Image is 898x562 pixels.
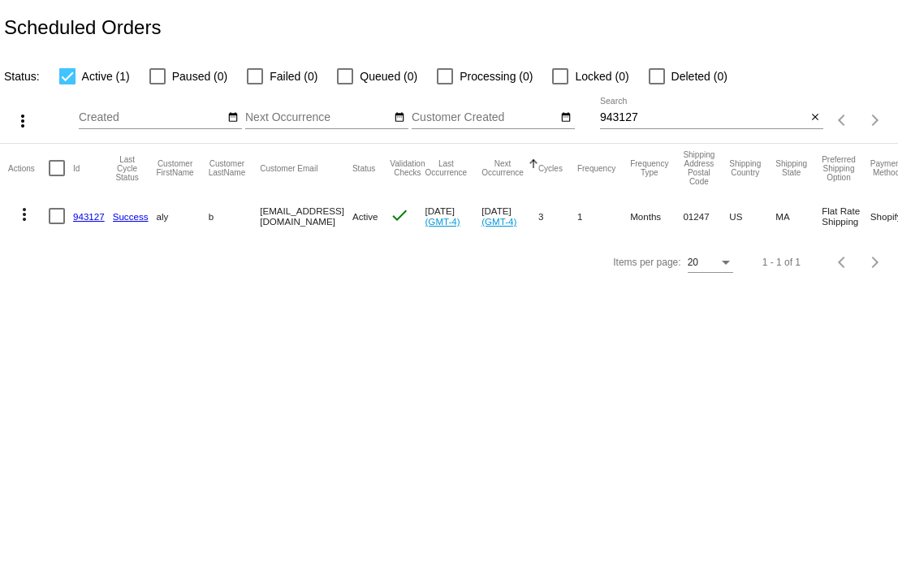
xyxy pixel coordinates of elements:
span: Deleted (0) [671,67,727,86]
span: Processing (0) [460,67,533,86]
mat-cell: Months [630,192,683,240]
mat-icon: date_range [227,111,239,124]
button: Change sorting for Id [73,163,80,173]
button: Change sorting for LastOccurrenceUtc [425,159,468,177]
input: Created [79,111,225,124]
div: Items per page: [613,257,680,268]
button: Previous page [827,246,859,279]
mat-icon: more_vert [15,205,34,224]
input: Next Occurrence [245,111,391,124]
a: (GMT-4) [481,216,516,227]
mat-cell: 1 [577,192,630,240]
span: 20 [688,257,698,268]
span: Active [352,211,378,222]
button: Change sorting for PreferredShippingOption [822,155,856,182]
mat-icon: close [809,111,821,124]
mat-cell: b [209,192,261,240]
button: Change sorting for Cycles [538,163,563,173]
mat-header-cell: Actions [8,144,49,192]
mat-cell: aly [157,192,209,240]
button: Clear [806,110,823,127]
mat-cell: [EMAIL_ADDRESS][DOMAIN_NAME] [260,192,352,240]
button: Change sorting for Status [352,163,375,173]
button: Change sorting for NextOccurrenceUtc [481,159,524,177]
span: Status: [4,70,40,83]
button: Change sorting for CustomerLastName [209,159,246,177]
button: Change sorting for ShippingPostcode [683,150,715,186]
button: Change sorting for LastProcessingCycleId [113,155,142,182]
mat-header-cell: Validation Checks [390,144,425,192]
h2: Scheduled Orders [4,16,161,39]
span: Active (1) [82,67,130,86]
mat-cell: [DATE] [481,192,538,240]
button: Change sorting for FrequencyType [630,159,668,177]
input: Customer Created [412,111,558,124]
span: Paused (0) [172,67,227,86]
mat-cell: 01247 [683,192,729,240]
mat-icon: date_range [394,111,405,124]
mat-cell: MA [775,192,822,240]
button: Change sorting for ShippingState [775,159,807,177]
span: Locked (0) [575,67,628,86]
mat-select: Items per page: [688,257,733,269]
button: Next page [859,104,892,136]
input: Search [600,111,806,124]
a: (GMT-4) [425,216,460,227]
button: Change sorting for Frequency [577,163,615,173]
mat-icon: check [390,205,409,225]
span: Failed (0) [270,67,317,86]
mat-cell: 3 [538,192,577,240]
div: 1 - 1 of 1 [762,257,801,268]
mat-icon: more_vert [13,111,32,131]
button: Next page [859,246,892,279]
mat-icon: date_range [560,111,572,124]
mat-cell: Flat Rate Shipping [822,192,870,240]
span: Queued (0) [360,67,417,86]
button: Change sorting for ShippingCountry [729,159,761,177]
mat-cell: US [729,192,775,240]
a: Success [113,211,149,222]
a: 943127 [73,211,105,222]
mat-cell: [DATE] [425,192,482,240]
button: Previous page [827,104,859,136]
button: Change sorting for CustomerFirstName [157,159,194,177]
button: Change sorting for CustomerEmail [260,163,317,173]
